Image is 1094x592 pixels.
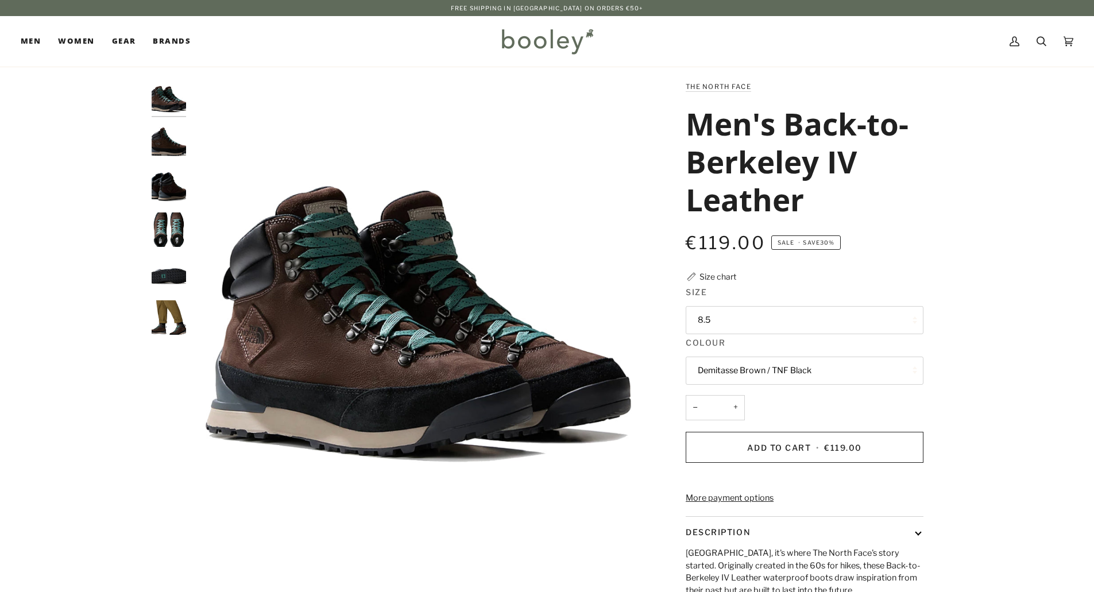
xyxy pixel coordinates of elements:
span: Sale [778,239,794,246]
button: 8.5 [686,306,923,334]
img: The North Face Men&#39;s Back-to-Berkeley IV Leather Demitasse Brown / TNF Black - Booley Galway [192,80,646,535]
span: Women [58,36,94,47]
span: Save [771,235,841,250]
span: Men [21,36,41,47]
span: Brands [153,36,191,47]
span: 30% [820,239,834,246]
button: − [686,395,704,421]
a: Brands [144,16,199,67]
img: The North Face Men's Back-to-Berkeley IV Leather Demitasse Brown / TNF Black - Booley Galway [152,125,186,159]
img: The North Face Men's Back-to-Berkeley IV Leather Demitasse Brown / TNF Black - Booley Galway [152,300,186,335]
a: Women [49,16,103,67]
span: €119.00 [824,443,862,452]
button: Description [686,517,923,547]
span: • [814,443,822,452]
em: • [796,239,803,246]
button: + [726,395,745,421]
button: Demitasse Brown / TNF Black [686,357,923,385]
span: Colour [686,336,725,349]
div: The North Face Men's Back-to-Berkeley IV Leather Demitasse Brown / TNF Black - Booley Galway [192,80,646,535]
div: Size chart [699,270,736,283]
input: Quantity [686,395,745,421]
h1: Men's Back-to-Berkeley IV Leather [686,105,915,218]
a: Men [21,16,49,67]
p: Free Shipping in [GEOGRAPHIC_DATA] on Orders €50+ [451,3,643,13]
span: €119.00 [686,232,766,254]
img: The North Face Men's Back-to-Berkeley IV Leather Demitasse Brown / TNF Black - Booley Galway [152,80,186,115]
a: The North Face [686,83,751,91]
img: Booley [497,25,597,58]
button: Add to Cart • €119.00 [686,432,923,463]
img: The North Face Men's Back-to-Berkeley IV Leather Demitasse Brown / TNF Black - Booley Galway [152,168,186,203]
img: The North Face Men's Back-to-Berkeley IV Leather Demitasse Brown / TNF Black - Booley Galway [152,212,186,247]
a: More payment options [686,492,923,505]
span: Add to Cart [747,443,811,452]
img: The North Face Men's Back-to-Berkeley IV Leather Demitasse Brown / TNF Black - Booley Galway [152,257,186,291]
a: Gear [103,16,145,67]
span: Gear [112,36,136,47]
span: Size [686,286,707,298]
